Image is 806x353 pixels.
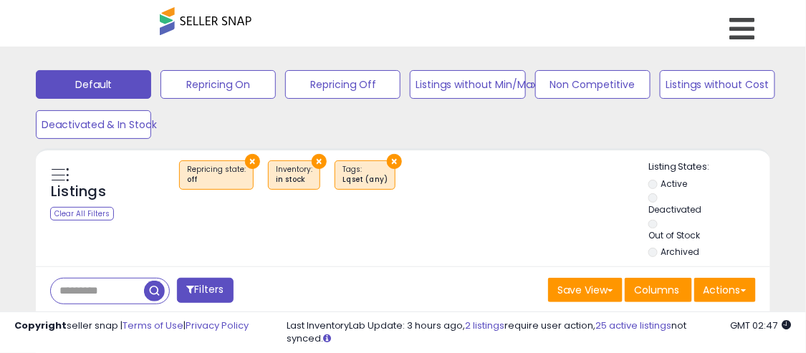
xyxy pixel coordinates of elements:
span: 2025-10-6 02:47 GMT [731,319,792,332]
h5: Listings [51,182,106,202]
button: Actions [694,278,756,302]
span: Inventory : [276,164,312,185]
a: Privacy Policy [186,319,249,332]
div: Clear All Filters [50,207,114,221]
strong: Copyright [14,319,67,332]
p: Listing States: [648,160,770,174]
button: Repricing Off [285,70,400,99]
button: Repricing On [160,70,276,99]
label: Out of Stock [648,229,701,241]
span: Repricing state : [187,164,246,185]
div: Lqset (any) [342,175,388,185]
button: × [312,154,327,169]
a: Terms of Use [123,319,183,332]
div: seller snap | | [14,319,249,333]
button: Listings without Cost [660,70,775,99]
button: × [387,154,402,169]
label: Deactivated [648,203,702,216]
a: 2 listings [466,319,505,332]
button: Save View [548,278,623,302]
span: Tags : [342,164,388,185]
div: in stock [276,175,312,185]
label: Archived [661,246,699,258]
button: Non Competitive [535,70,651,99]
label: Active [661,178,687,190]
button: Listings without Min/Max [410,70,525,99]
div: Last InventoryLab Update: 3 hours ago, require user action, not synced. [287,319,792,346]
button: Deactivated & In Stock [36,110,151,139]
a: 25 active listings [596,319,672,332]
button: Filters [177,278,233,303]
button: Default [36,70,151,99]
span: Columns [634,283,679,297]
div: off [187,175,246,185]
button: Columns [625,278,692,302]
button: × [245,154,260,169]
